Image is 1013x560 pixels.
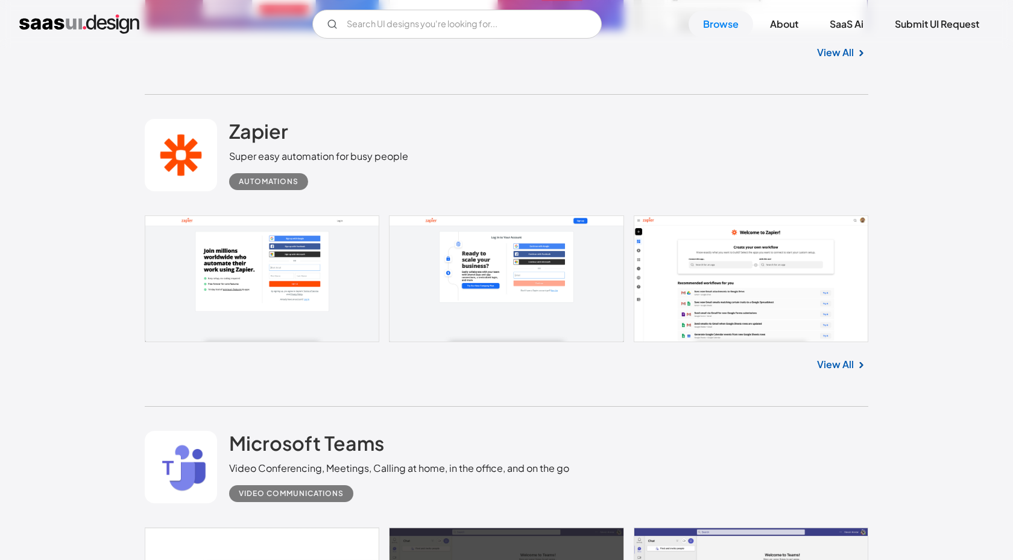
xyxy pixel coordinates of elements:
a: SaaS Ai [815,11,878,37]
a: Submit UI Request [880,11,994,37]
form: Email Form [312,10,602,39]
div: Automations [239,174,298,189]
input: Search UI designs you're looking for... [312,10,602,39]
a: Browse [689,11,753,37]
h2: Zapier [229,119,288,143]
div: Super easy automation for busy people [229,149,408,164]
a: View All [817,357,854,372]
h2: Microsoft Teams [229,431,384,455]
a: About [756,11,813,37]
a: home [19,14,139,34]
div: Video Communications [239,486,344,501]
div: Video Conferencing, Meetings, Calling at home, in the office, and on the go [229,461,569,476]
a: View All [817,45,854,60]
a: Zapier [229,119,288,149]
a: Microsoft Teams [229,431,384,461]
